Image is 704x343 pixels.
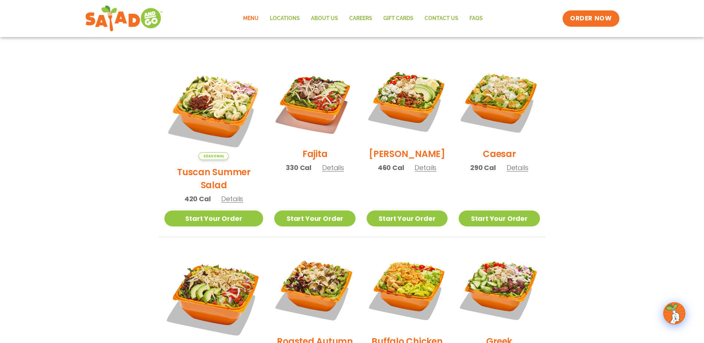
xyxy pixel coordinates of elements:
a: Start Your Order [367,210,448,226]
h2: Fajita [302,147,328,160]
nav: Menu [238,10,488,27]
a: Contact Us [419,10,464,27]
h2: Caesar [483,147,516,160]
h2: Tuscan Summer Salad [164,166,263,192]
h2: [PERSON_NAME] [369,147,445,160]
a: Start Your Order [274,210,355,226]
a: Start Your Order [164,210,263,226]
img: Product photo for Greek Salad [459,248,540,329]
span: 420 Cal [184,194,211,204]
span: ORDER NOW [570,14,612,23]
span: Seasonal [199,152,229,160]
a: Locations [264,10,305,27]
img: Product photo for Fajita Salad [274,61,355,142]
span: Details [415,163,436,172]
img: wpChatIcon [664,303,685,324]
span: 460 Cal [378,163,404,173]
img: Product photo for Caesar Salad [459,61,540,142]
a: FAQs [464,10,488,27]
span: Details [507,163,528,172]
a: Menu [238,10,264,27]
span: Details [322,163,344,172]
a: GIFT CARDS [378,10,419,27]
a: Start Your Order [459,210,540,226]
img: Product photo for Cobb Salad [367,61,448,142]
a: ORDER NOW [563,10,619,27]
img: Product photo for Tuscan Summer Salad [164,61,263,160]
span: 330 Cal [286,163,311,173]
img: Product photo for Buffalo Chicken Salad [367,248,448,329]
span: Details [221,194,243,203]
img: Product photo for Roasted Autumn Salad [274,248,355,329]
span: 290 Cal [470,163,496,173]
a: About Us [305,10,344,27]
a: Careers [344,10,378,27]
img: new-SAG-logo-768×292 [85,4,163,33]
